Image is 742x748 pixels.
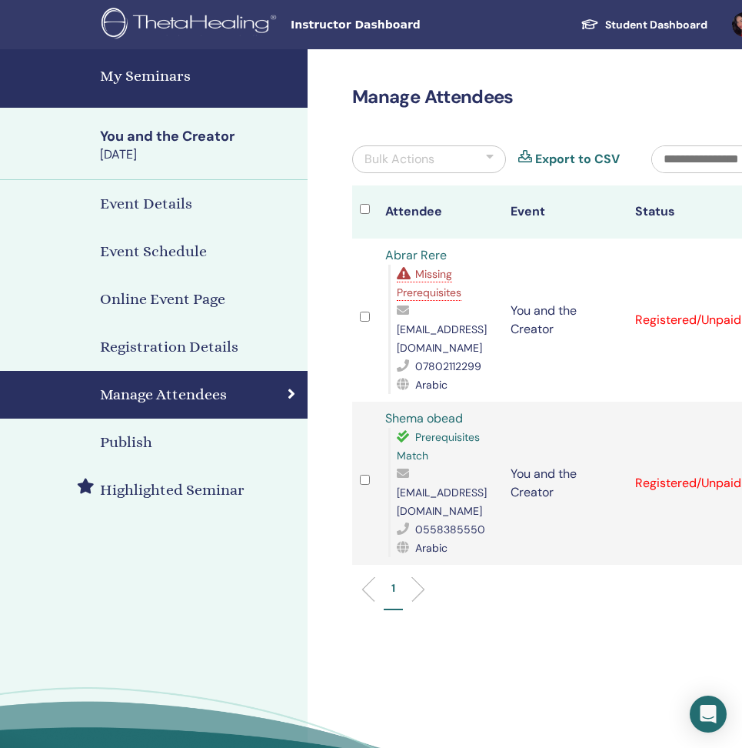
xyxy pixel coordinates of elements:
[581,18,599,31] img: graduation-cap-white.svg
[100,336,238,359] h4: Registration Details
[690,696,727,733] div: Open Intercom Messenger
[397,267,461,299] span: Missing Prerequisites
[100,431,152,454] h4: Publish
[503,185,628,239] th: Event
[415,359,481,373] span: 07802112299
[415,523,485,536] span: 0558385550
[397,486,487,518] span: [EMAIL_ADDRESS][DOMAIN_NAME]
[101,8,281,42] img: logo.png
[100,479,245,502] h4: Highlighted Seminar
[100,383,227,406] h4: Manage Attendees
[100,192,192,215] h4: Event Details
[385,247,447,263] a: Abrar Rere
[91,127,308,164] a: You and the Creator[DATE]
[535,150,620,169] a: Export to CSV
[503,239,628,402] td: You and the Creator
[385,410,463,426] a: Shema obead
[364,150,434,169] div: Bulk Actions
[415,541,448,555] span: Arabic
[100,288,225,311] h4: Online Event Page
[415,378,448,392] span: Arabic
[397,430,480,462] span: Prerequisites Match
[291,17,521,33] span: Instructor Dashboard
[100,146,298,163] div: [DATE]
[100,240,207,263] h4: Event Schedule
[397,322,487,355] span: [EMAIL_ADDRESS][DOMAIN_NAME]
[503,402,628,565] td: You and the Creator
[100,127,298,146] div: You and the Creator
[568,11,720,39] a: Student Dashboard
[100,65,298,88] h4: My Seminars
[391,580,395,596] p: 1
[378,185,503,239] th: Attendee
